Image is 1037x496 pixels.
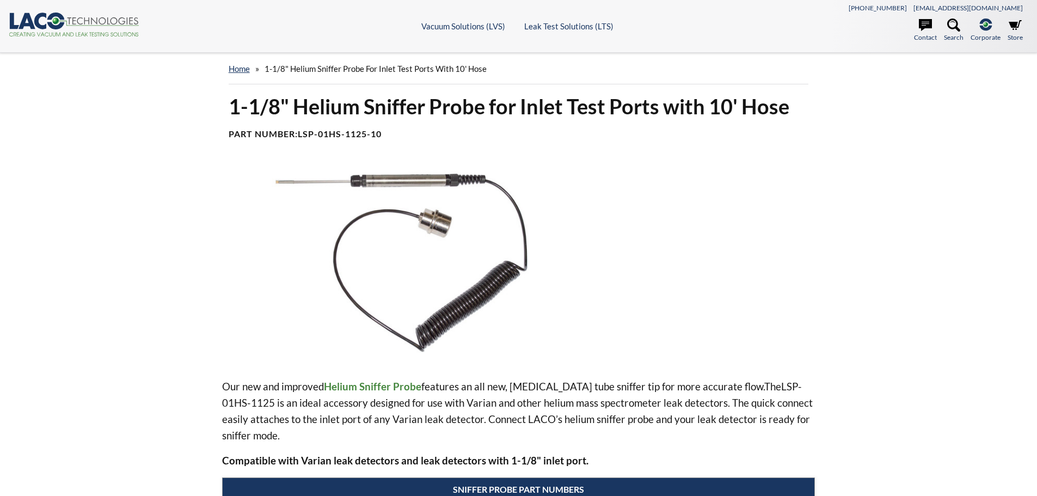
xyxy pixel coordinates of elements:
span: features an all new, [MEDICAL_DATA] tube sniffer tip for more accurate flow. [421,380,781,393]
strong: Helium Sniffer Probe [324,380,421,393]
a: Store [1008,19,1023,42]
div: » [229,53,809,84]
a: Vacuum Solutions (LVS) [421,21,505,31]
a: [PHONE_NUMBER] [849,4,907,12]
p: Our new and improved LSP-01HS-1125 is an ideal accessory designed for use with Varian and other h... [222,378,815,444]
a: [EMAIL_ADDRESS][DOMAIN_NAME] [913,4,1023,12]
a: home [229,64,250,74]
span: 1-1/8" Helium Sniffer Probe for Inlet Test Ports with 10' Hose [265,64,487,74]
a: Search [944,19,964,42]
img: Sniffer Probe for Inlet Test Ports, top view [222,166,569,361]
h4: Part Number: [229,128,809,140]
b: LSP-01HS-1125-10 [298,128,382,139]
strong: Compatible with Varian leak detectors and leak detectors with 1-1/8" inlet port. [222,454,588,467]
span: Corporate [971,32,1001,42]
h1: 1-1/8" Helium Sniffer Probe for Inlet Test Ports with 10' Hose [229,93,809,120]
a: Contact [914,19,937,42]
a: Leak Test Solutions (LTS) [524,21,613,31]
span: The [764,380,781,393]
